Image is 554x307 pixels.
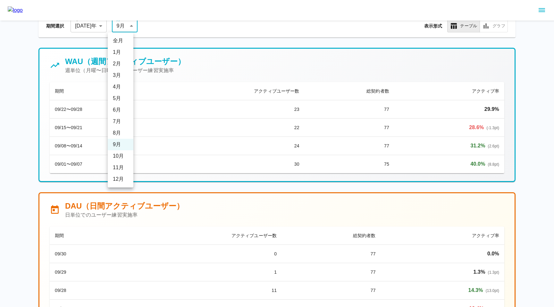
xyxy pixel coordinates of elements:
[108,104,133,116] li: 6 月
[108,162,133,173] li: 11 月
[108,70,133,81] li: 3 月
[108,58,133,70] li: 2 月
[108,173,133,185] li: 12 月
[108,139,133,150] li: 9 月
[108,116,133,127] li: 7 月
[108,127,133,139] li: 8 月
[108,46,133,58] li: 1 月
[108,35,133,46] li: 全月
[108,81,133,93] li: 4 月
[108,93,133,104] li: 5 月
[108,150,133,162] li: 10 月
